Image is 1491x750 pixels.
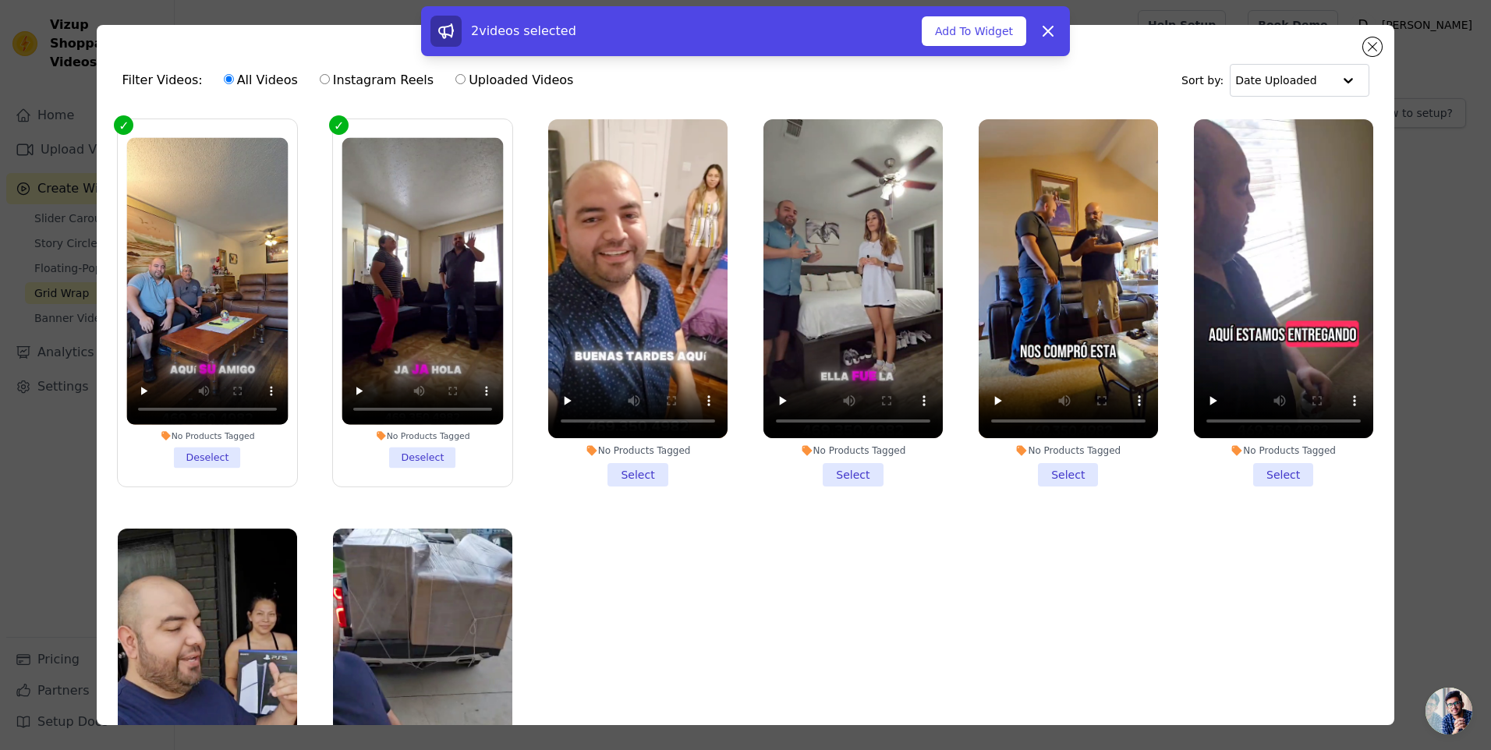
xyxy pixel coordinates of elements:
div: No Products Tagged [127,430,289,440]
button: Add To Widget [922,16,1026,46]
div: No Products Tagged [763,444,943,457]
span: 2 videos selected [471,23,576,38]
div: No Products Tagged [1194,444,1373,457]
label: All Videos [223,70,299,90]
div: No Products Tagged [979,444,1158,457]
a: Open chat [1425,688,1472,734]
div: Sort by: [1181,64,1369,97]
label: Instagram Reels [319,70,434,90]
label: Uploaded Videos [455,70,574,90]
div: No Products Tagged [548,444,728,457]
div: Filter Videos: [122,62,582,98]
div: No Products Tagged [342,430,504,440]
